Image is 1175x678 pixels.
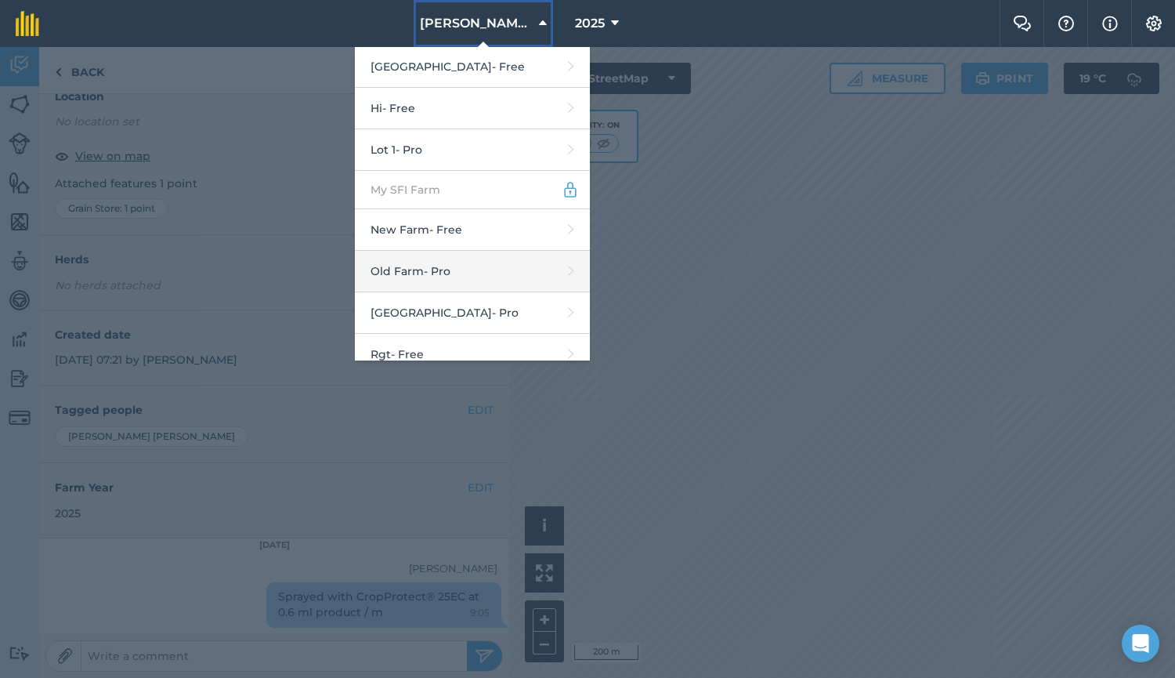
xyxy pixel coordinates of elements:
img: Two speech bubbles overlapping with the left bubble in the forefront [1013,16,1032,31]
img: fieldmargin Logo [16,11,39,36]
a: Lot 1- Pro [355,129,590,171]
img: svg+xml;base64,PHN2ZyB4bWxucz0iaHR0cDovL3d3dy53My5vcmcvMjAwMC9zdmciIHdpZHRoPSIxNyIgaGVpZ2h0PSIxNy... [1102,14,1118,33]
span: 2025 [575,14,605,33]
a: [GEOGRAPHIC_DATA]- Pro [355,292,590,334]
a: Hi- Free [355,88,590,129]
a: Rgt- Free [355,334,590,375]
span: [PERSON_NAME] Barn [420,14,533,33]
a: My SFI Farm [355,171,590,209]
a: Old Farm- Pro [355,251,590,292]
img: A cog icon [1144,16,1163,31]
div: Open Intercom Messenger [1122,625,1159,662]
img: svg+xml;base64,PD94bWwgdmVyc2lvbj0iMS4wIiBlbmNvZGluZz0idXRmLTgiPz4KPCEtLSBHZW5lcmF0b3I6IEFkb2JlIE... [562,180,579,199]
a: New Farm- Free [355,209,590,251]
a: [GEOGRAPHIC_DATA]- Free [355,46,590,88]
img: A question mark icon [1057,16,1076,31]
